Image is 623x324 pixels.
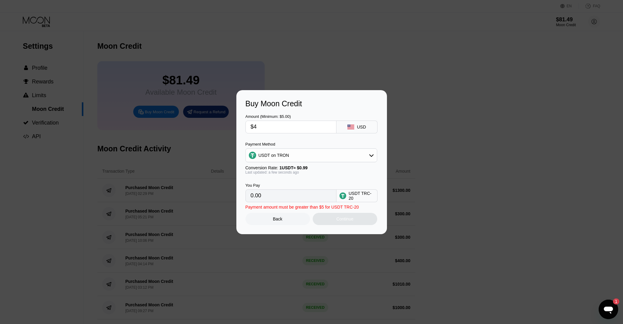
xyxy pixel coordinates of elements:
[245,142,377,146] div: Payment Method
[246,149,377,161] div: USDT on TRON
[245,114,336,119] div: Amount (Minimum: $5.00)
[251,121,331,133] input: $0.00
[245,213,310,225] div: Back
[245,183,336,188] div: You Pay
[259,153,289,158] div: USDT on TRON
[349,191,374,201] div: USDT TRC-20
[245,165,377,170] div: Conversion Rate:
[245,170,377,174] div: Last updated: a few seconds ago
[245,99,378,108] div: Buy Moon Credit
[245,205,359,210] div: Payment amount must be greater than $5 for USDT TRC-20
[599,300,618,319] iframe: Button to launch messaging window
[357,125,366,129] div: USD
[280,165,308,170] span: 1 USDT ≈ $0.99
[607,298,619,305] iframe: Number of unread messages
[273,217,282,221] div: Back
